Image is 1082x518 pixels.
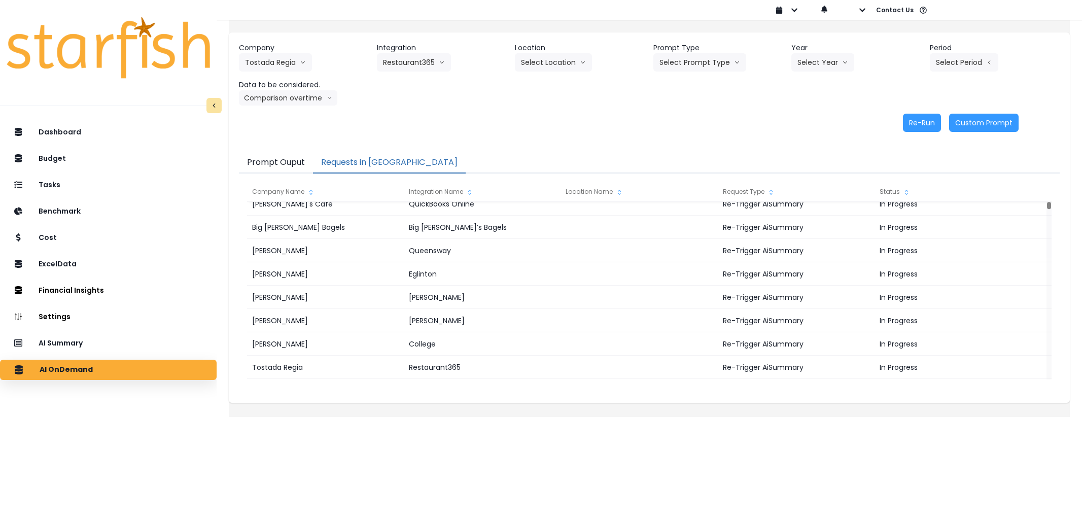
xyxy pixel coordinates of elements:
[404,216,560,239] div: Big [PERSON_NAME]’s Bagels
[300,57,306,67] svg: arrow down line
[39,207,81,216] p: Benchmark
[39,339,83,348] p: AI Summary
[247,309,403,332] div: [PERSON_NAME]
[404,332,560,356] div: College
[718,379,874,402] div: Re-Trigger AiSummary
[791,53,854,72] button: Select Yeararrow down line
[247,286,403,309] div: [PERSON_NAME]
[718,262,874,286] div: Re-Trigger AiSummary
[39,128,81,136] p: Dashboard
[404,262,560,286] div: Eglinton
[561,182,717,202] div: Location Name
[718,356,874,379] div: Re-Trigger AiSummary
[39,154,66,163] p: Budget
[313,152,466,174] button: Requests in [GEOGRAPHIC_DATA]
[718,309,874,332] div: Re-Trigger AiSummary
[986,57,992,67] svg: arrow left line
[930,53,998,72] button: Select Periodarrow left line
[40,365,93,374] p: AI OnDemand
[875,356,1031,379] div: In Progress
[404,309,560,332] div: [PERSON_NAME]
[247,379,403,402] div: Oysters Rock
[247,182,403,202] div: Company Name
[515,43,645,53] header: Location
[239,53,312,72] button: Tostada Regiaarrow down line
[404,239,560,262] div: Queensway
[39,181,60,189] p: Tasks
[718,182,874,202] div: Request Type
[842,57,848,67] svg: arrow down line
[718,216,874,239] div: Re-Trigger AiSummary
[767,188,775,196] svg: sort
[404,286,560,309] div: [PERSON_NAME]
[902,188,911,196] svg: sort
[39,260,77,268] p: ExcelData
[404,192,560,216] div: QuickBooks Online
[930,43,1060,53] header: Period
[327,93,332,103] svg: arrow down line
[239,90,337,106] button: Comparison overtimearrow down line
[377,53,451,72] button: Restaurant365arrow down line
[404,182,560,202] div: Integration Name
[903,114,941,132] button: Re-Run
[875,332,1031,356] div: In Progress
[247,356,403,379] div: Tostada Regia
[718,239,874,262] div: Re-Trigger AiSummary
[247,216,403,239] div: Big [PERSON_NAME] Bagels
[439,57,445,67] svg: arrow down line
[247,239,403,262] div: [PERSON_NAME]
[718,286,874,309] div: Re-Trigger AiSummary
[580,57,586,67] svg: arrow down line
[653,53,746,72] button: Select Prompt Typearrow down line
[718,192,874,216] div: Re-Trigger AiSummary
[718,332,874,356] div: Re-Trigger AiSummary
[239,43,369,53] header: Company
[39,233,57,242] p: Cost
[875,239,1031,262] div: In Progress
[875,286,1031,309] div: In Progress
[404,379,560,402] div: Oysters Rock
[875,262,1031,286] div: In Progress
[615,188,623,196] svg: sort
[875,182,1031,202] div: Status
[875,309,1031,332] div: In Progress
[247,262,403,286] div: [PERSON_NAME]
[949,114,1019,132] button: Custom Prompt
[239,80,369,90] header: Data to be considered.
[653,43,783,53] header: Prompt Type
[307,188,315,196] svg: sort
[247,332,403,356] div: [PERSON_NAME]
[515,53,592,72] button: Select Locationarrow down line
[734,57,740,67] svg: arrow down line
[404,356,560,379] div: Restaurant365
[875,192,1031,216] div: In Progress
[466,188,474,196] svg: sort
[791,43,921,53] header: Year
[239,152,313,174] button: Prompt Ouput
[875,379,1031,402] div: In Progress
[875,216,1031,239] div: In Progress
[247,192,403,216] div: [PERSON_NAME]'s Cafe
[377,43,507,53] header: Integration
